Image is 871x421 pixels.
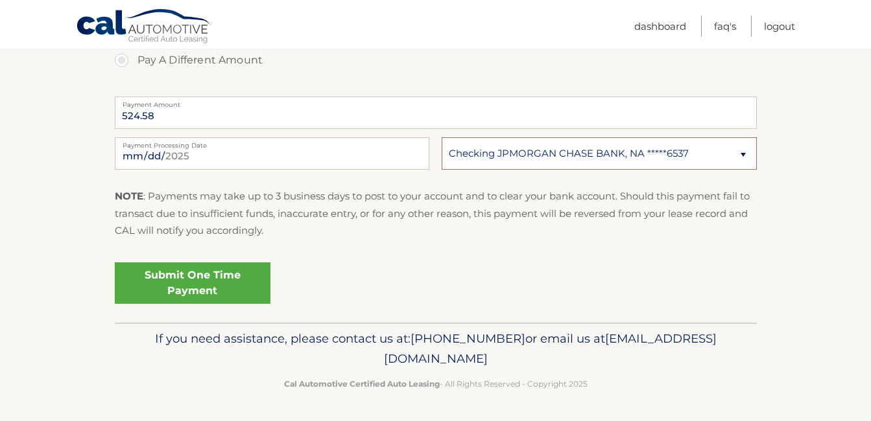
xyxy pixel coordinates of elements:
[115,97,757,107] label: Payment Amount
[115,47,757,73] label: Pay A Different Amount
[714,16,736,37] a: FAQ's
[115,262,270,304] a: Submit One Time Payment
[634,16,686,37] a: Dashboard
[115,188,757,239] p: : Payments may take up to 3 business days to post to your account and to clear your bank account....
[284,379,440,389] strong: Cal Automotive Certified Auto Leasing
[115,190,143,202] strong: NOTE
[76,8,212,46] a: Cal Automotive
[123,328,748,370] p: If you need assistance, please contact us at: or email us at
[411,331,525,346] span: [PHONE_NUMBER]
[764,16,795,37] a: Logout
[115,137,429,170] input: Payment Date
[123,377,748,391] p: - All Rights Reserved - Copyright 2025
[115,137,429,148] label: Payment Processing Date
[115,97,757,129] input: Payment Amount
